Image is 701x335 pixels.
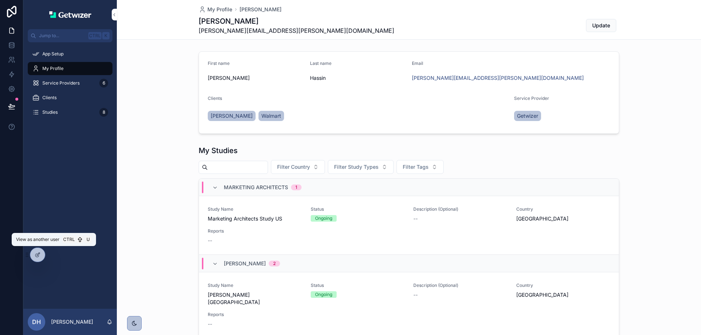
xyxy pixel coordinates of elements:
span: Marketing Architects [224,184,288,191]
div: scrollable content [23,42,117,128]
span: Email [412,61,423,66]
span: [PERSON_NAME] [GEOGRAPHIC_DATA] [208,291,302,306]
span: Filter Tags [403,163,429,171]
a: Clients [28,91,112,104]
span: Reports [208,312,507,318]
button: Update [586,19,616,32]
span: U [85,237,91,242]
span: Description (Optional) [413,283,507,288]
a: App Setup [28,47,112,61]
span: -- [208,320,212,328]
span: Filter Country [277,163,310,171]
span: Clients [42,95,57,101]
a: My Profile [199,6,232,13]
span: Status [311,206,405,212]
span: My Profile [207,6,232,13]
span: Service Provider [514,96,549,101]
a: [PERSON_NAME] [240,6,281,13]
span: Ctrl [62,236,76,243]
div: 8 [99,108,108,117]
span: My Profile [42,66,64,71]
div: 1 [295,184,297,190]
span: [PERSON_NAME] [211,112,253,120]
img: App logo [49,11,91,18]
span: Study Name [208,206,302,212]
a: Study NameMarketing Architects Study USStatusOngoingDescription (Optional)--Country[GEOGRAPHIC_DA... [199,196,619,255]
span: Walmart [261,112,281,120]
a: Walmart [258,111,284,121]
span: Getwizer [517,112,538,120]
h1: [PERSON_NAME] [199,16,394,26]
span: Country [516,206,610,212]
button: Select Button [328,160,394,174]
span: Ctrl [88,32,101,39]
a: [PERSON_NAME] [208,111,256,121]
span: Status [311,283,405,288]
span: App Setup [42,51,64,57]
span: Service Providers [42,80,80,86]
span: -- [413,291,418,299]
span: View as another user [16,237,60,242]
span: Description (Optional) [413,206,507,212]
h1: My Studies [199,145,238,156]
button: Select Button [397,160,444,174]
span: Jump to... [39,33,85,39]
div: Ongoing [315,215,332,222]
a: Service Providers6 [28,77,112,90]
span: [GEOGRAPHIC_DATA] [516,291,568,299]
span: Studies [42,109,58,115]
span: DH [32,318,41,326]
span: -- [208,237,212,244]
span: Study Name [208,283,302,288]
span: Country [516,283,610,288]
a: My Profile [28,62,112,75]
span: Update [592,22,610,29]
span: [PERSON_NAME] [224,260,266,267]
span: [PERSON_NAME] [208,74,304,82]
span: First name [208,61,230,66]
span: Marketing Architects Study US [208,215,302,222]
button: Jump to...CtrlK [28,29,112,42]
span: Clients [208,96,222,101]
span: -- [413,215,418,222]
span: Reports [208,228,507,234]
button: Select Button [271,160,325,174]
span: K [103,33,109,39]
span: Filter Study Types [334,163,379,171]
span: [GEOGRAPHIC_DATA] [516,215,568,222]
a: [PERSON_NAME][EMAIL_ADDRESS][PERSON_NAME][DOMAIN_NAME] [412,74,584,82]
div: 2 [273,261,276,266]
span: Last name [310,61,332,66]
span: Hassin [310,74,406,82]
div: 6 [99,79,108,87]
a: Studies8 [28,106,112,119]
p: [PERSON_NAME] [51,318,93,326]
div: Ongoing [315,291,332,298]
span: [PERSON_NAME][EMAIL_ADDRESS][PERSON_NAME][DOMAIN_NAME] [199,26,394,35]
a: Getwizer [514,111,541,121]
